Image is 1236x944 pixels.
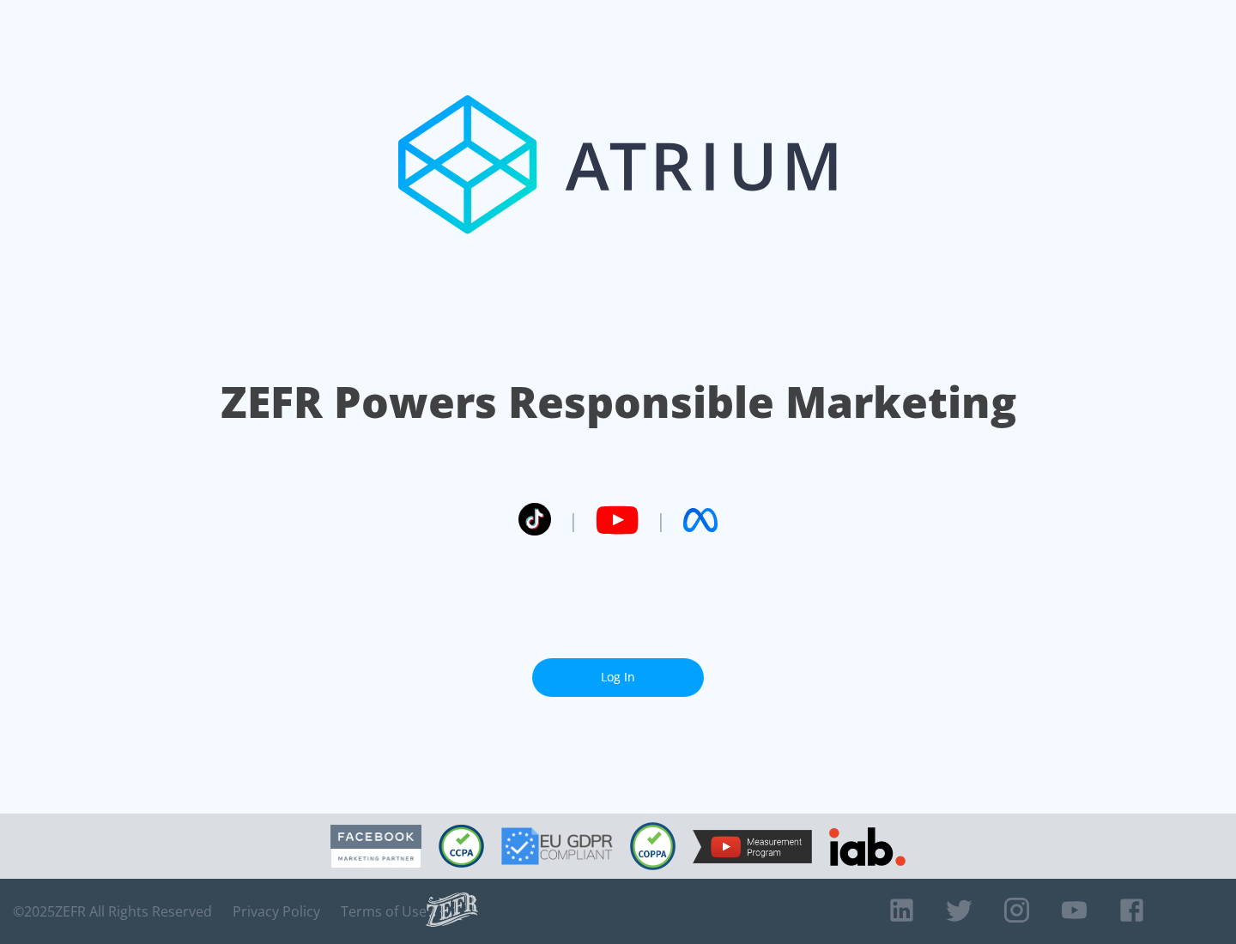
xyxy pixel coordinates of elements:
h1: ZEFR Powers Responsible Marketing [221,372,1016,432]
a: Terms of Use [341,903,427,920]
span: | [568,507,579,533]
span: © 2025 ZEFR All Rights Reserved [13,903,212,920]
img: COPPA Compliant [630,822,676,870]
img: CCPA Compliant [439,825,484,868]
img: Facebook Marketing Partner [330,825,421,868]
a: Privacy Policy [233,903,320,920]
img: YouTube Measurement Program [693,830,812,863]
img: IAB [829,827,906,866]
a: Log In [532,658,704,697]
img: GDPR Compliant [501,827,613,865]
span: | [656,507,666,533]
